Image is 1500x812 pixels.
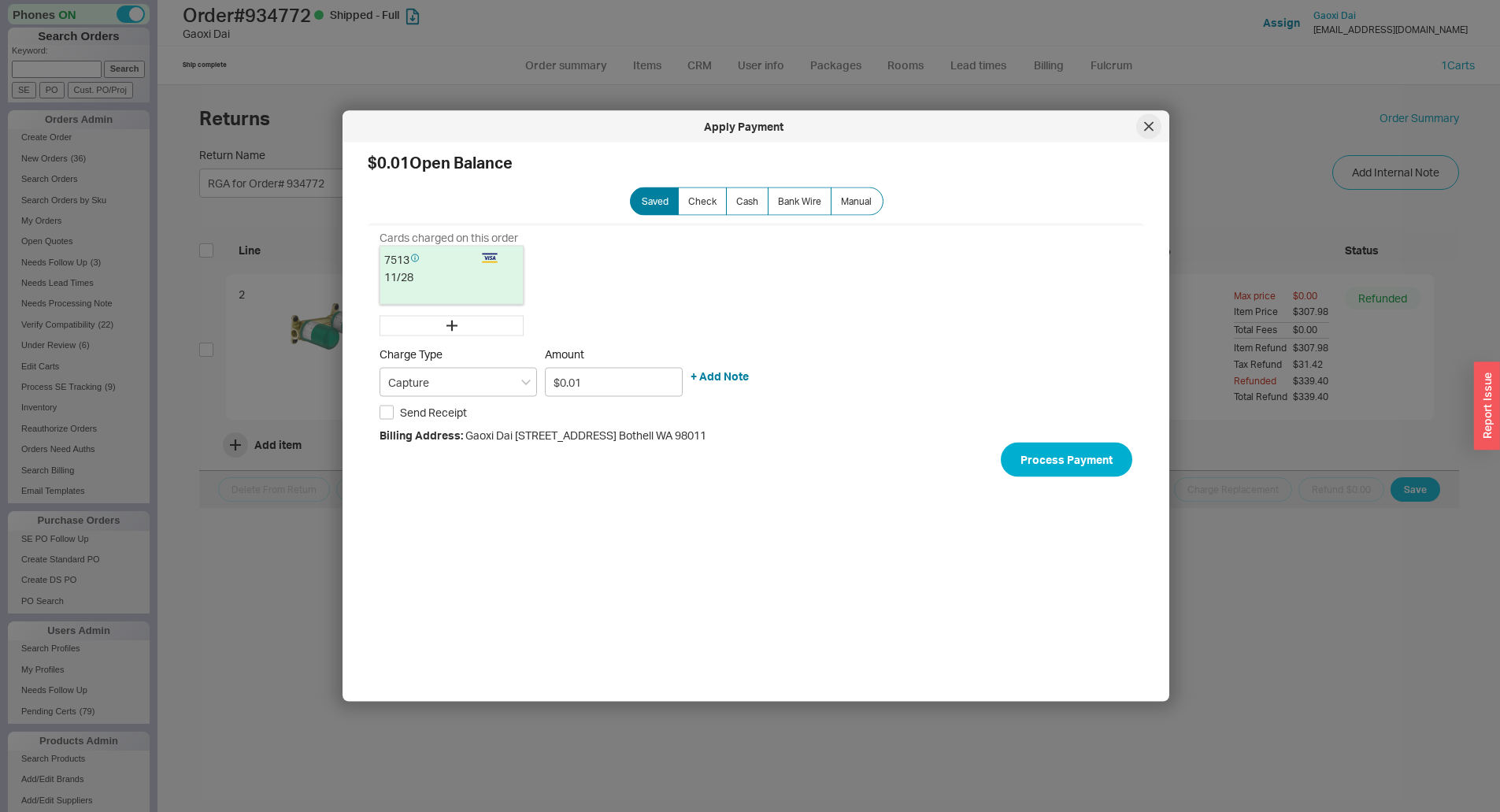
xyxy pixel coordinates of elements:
[778,195,821,208] span: Bank Wire
[1020,450,1113,469] span: Process Payment
[545,347,683,362] span: Amount
[521,380,531,386] svg: open menu
[380,347,443,361] span: Charge Type
[691,369,749,384] button: + Add Note
[380,368,537,397] input: Select...
[384,269,519,285] div: 11 / 28
[380,230,1132,246] div: Cards charged on this order
[380,427,1132,443] div: Gaoxi Dai [STREET_ADDRESS] Bothell WA 98011
[736,195,758,208] span: Cash
[545,368,683,397] input: Amount
[642,195,669,208] span: Saved
[368,155,1144,171] h2: $0.01 Open Balance
[400,405,467,421] span: Send Receipt
[380,428,463,441] span: Billing Address:
[841,195,872,208] span: Manual
[384,250,474,269] div: 7513
[350,119,1136,135] div: Apply Payment
[1001,443,1132,477] button: Process Payment
[688,195,717,208] span: Check
[380,406,394,420] input: Send Receipt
